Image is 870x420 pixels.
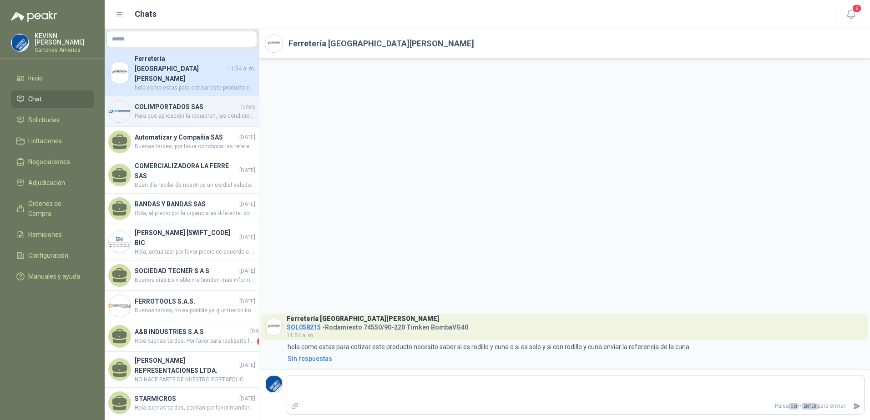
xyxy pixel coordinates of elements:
[135,84,255,92] span: hola como estas para cotizar este producto necesito saber si es rodillo y cuna o si es solo y si ...
[105,352,259,388] a: [PERSON_NAME] REPRESENTACIONES LTDA.[DATE]NO HACE PARTE DE NUESTRO PORTAFOLIO
[287,398,303,414] label: Adjuntar archivos
[228,65,255,73] span: 11:54 a. m.
[105,321,259,352] a: A&B INDUSTRIES S.A.S[DATE]Hola buenas tardes. Por favor para realizarte la cotización. Necesitan ...
[11,34,29,51] img: Company Logo
[135,181,255,190] span: Buen día reciba de nosotros un cordial saludo, es un gusto para nosotros atender su requerimiento...
[239,166,255,175] span: [DATE]
[28,157,70,167] span: Negociaciones
[843,6,859,23] button: 6
[35,33,94,45] p: KEVINN [PERSON_NAME]
[105,157,259,194] a: COMERCIALIZADORA LA FERRE SAS[DATE]Buen día reciba de nosotros un cordial saludo, es un gusto par...
[28,199,85,219] span: Órdenes de Compra
[105,260,259,291] a: SOCIEDAD TECNER S A S[DATE]Buenos días Es viable me brinden mas informacion de este producto para...
[105,194,259,224] a: BANDAS Y BANDAS SAS[DATE]Hola, el precio por la urgencia es diferente. por favor recotizar.
[135,375,255,384] span: NO HACE PARTE DE NUESTRO PORTAFOLIO
[852,4,862,13] span: 6
[135,404,255,412] span: Hola buenas tardes, podrían por favor mandar especificaciones o imágenes del productor para poder...
[105,388,259,418] a: STARMICROS[DATE]Hola buenas tardes, podrían por favor mandar especificaciones o imágenes del prod...
[250,327,266,336] span: [DATE]
[105,127,259,157] a: Automatizar y Compañia SAS[DATE]Buenas tardes, por favor corroborar las referencias con la serie ...
[11,70,94,87] a: Inicio
[135,209,255,218] span: Hola, el precio por la urgencia es diferente. por favor recotizar.
[239,395,255,403] span: [DATE]
[287,332,314,339] span: 11:54 a. m.
[239,361,255,370] span: [DATE]
[257,337,266,346] span: 1
[265,318,283,335] img: Company Logo
[287,316,439,321] h3: Ferretería [GEOGRAPHIC_DATA][PERSON_NAME]
[35,47,94,53] p: Cartones America
[135,228,238,248] h4: [PERSON_NAME] [SWIFT_CODE] BIC
[109,100,131,122] img: Company Logo
[11,174,94,191] a: Adjudicación
[109,295,131,317] img: Company Logo
[105,291,259,321] a: Company LogoFERROTOOLS S.A.S.[DATE]Buenas tardes; no es posible ya que fueron importados.
[287,324,321,331] span: SOL058215
[789,403,799,410] span: Ctrl
[28,136,62,146] span: Licitaciones
[135,276,255,285] span: Buenos días Es viable me brinden mas informacion de este producto para asi poder ofertar. Dato de...
[11,268,94,285] a: Manuales y ayuda
[105,96,259,127] a: Company LogoCOLIMPORTADOS SASlunesPara que aplicación la requieren, las condiciones de operación,...
[11,226,94,243] a: Remisiones
[28,115,60,125] span: Solicitudes
[28,250,68,260] span: Configuración
[239,133,255,142] span: [DATE]
[135,337,255,346] span: Hola buenas tardes. Por favor para realizarte la cotización. Necesitan la manguera para agua aire...
[288,342,689,352] p: hola como estas para cotizar este producto necesito saber si es rodillo y cuna o si es solo y si ...
[288,354,332,364] div: Sin respuestas
[135,394,238,404] h4: STARMICROS
[28,271,80,281] span: Manuales y ayuda
[239,200,255,209] span: [DATE]
[135,355,238,375] h4: [PERSON_NAME] REPRESENTACIONES LTDA.
[28,230,62,240] span: Remisiones
[239,233,255,242] span: [DATE]
[135,112,255,120] span: Para que aplicación la requieren, las condiciones de operación, la presión y temperatura y la pre...
[135,266,238,276] h4: SOCIEDAD TECNER S A S
[239,297,255,306] span: [DATE]
[109,231,131,253] img: Company Logo
[135,161,238,181] h4: COMERCIALIZADORA LA FERRE SAS
[135,296,238,306] h4: FERROTOOLS S.A.S.
[265,35,283,52] img: Company Logo
[135,102,239,112] h4: COLIMPORTADOS SAS
[239,267,255,275] span: [DATE]
[241,103,255,111] span: lunes
[11,247,94,264] a: Configuración
[105,224,259,260] a: Company Logo[PERSON_NAME] [SWIFT_CODE] BIC[DATE]Hola, actualizar por favor precio de acuerdo a lo...
[11,153,94,170] a: Negociaciones
[28,178,65,188] span: Adjudicación
[11,132,94,150] a: Licitaciones
[135,132,238,142] h4: Automatizar y Compañia SAS
[849,398,864,414] button: Enviar
[802,403,818,410] span: ENTER
[135,8,157,20] h1: Chats
[135,199,238,209] h4: BANDAS Y BANDAS SAS
[288,37,474,50] h2: Ferretería [GEOGRAPHIC_DATA][PERSON_NAME]
[135,306,255,315] span: Buenas tardes; no es posible ya que fueron importados.
[11,11,57,22] img: Logo peakr
[28,73,43,83] span: Inicio
[135,248,255,256] span: Hola, actualizar por favor precio de acuerdo a lo acordado. 126 USD
[135,54,226,84] h4: Ferretería [GEOGRAPHIC_DATA][PERSON_NAME]
[303,398,850,414] p: Pulsa + para enviar
[287,321,468,330] h4: - Rodamiento 74550/90-220 Timken BombaVG40
[105,50,259,96] a: Company LogoFerretería [GEOGRAPHIC_DATA][PERSON_NAME]11:54 a. m.hola como estas para cotizar este...
[265,375,283,393] img: Company Logo
[11,111,94,129] a: Solicitudes
[11,195,94,222] a: Órdenes de Compra
[28,94,42,104] span: Chat
[109,62,131,84] img: Company Logo
[135,142,255,151] span: Buenas tardes, por favor corroborar las referencias con la serie de la bobina que necesitan. para...
[11,90,94,108] a: Chat
[286,354,865,364] a: Sin respuestas
[135,327,248,337] h4: A&B INDUSTRIES S.A.S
